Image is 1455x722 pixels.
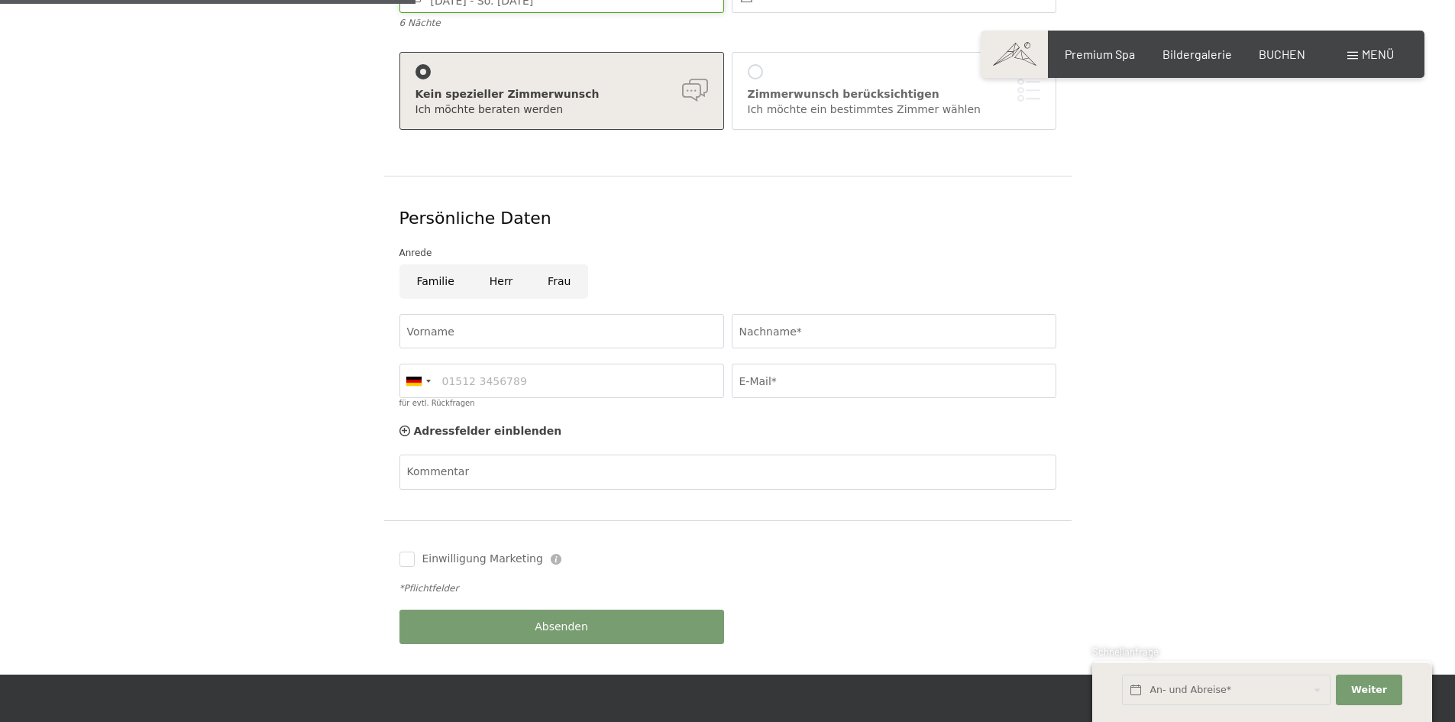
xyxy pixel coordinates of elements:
div: Persönliche Daten [399,207,1056,231]
a: Premium Spa [1065,47,1135,61]
span: Absenden [535,620,588,635]
button: Absenden [399,610,724,644]
span: Einwilligung Marketing [422,552,543,567]
span: Weiter [1351,683,1387,697]
div: Germany (Deutschland): +49 [400,364,435,397]
a: Bildergalerie [1162,47,1232,61]
div: Kein spezieller Zimmerwunsch [415,87,708,102]
button: Weiter [1336,675,1402,706]
div: 6 Nächte [399,17,724,30]
input: 01512 3456789 [399,364,724,398]
span: Menü [1362,47,1394,61]
div: Zimmerwunsch berücksichtigen [748,87,1040,102]
span: Schnellanfrage [1092,646,1159,658]
div: Ich möchte beraten werden [415,102,708,118]
div: Ich möchte ein bestimmtes Zimmer wählen [748,102,1040,118]
label: für evtl. Rückfragen [399,399,475,407]
div: *Pflichtfelder [399,582,1056,595]
div: Anrede [399,245,1056,261]
a: BUCHEN [1259,47,1305,61]
span: Adressfelder einblenden [414,425,562,437]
